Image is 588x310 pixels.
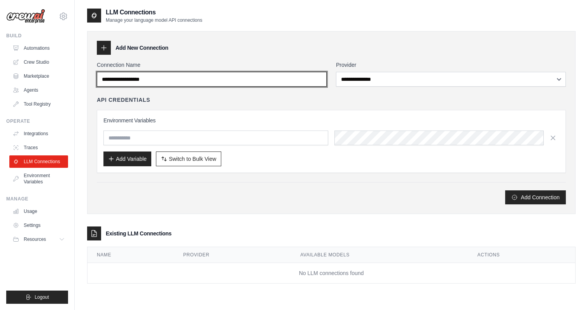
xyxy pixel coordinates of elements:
h3: Environment Variables [103,117,559,124]
p: Manage your language model API connections [106,17,202,23]
a: Settings [9,219,68,232]
button: Add Connection [505,190,566,204]
span: Resources [24,236,46,242]
button: Switch to Bulk View [156,152,221,166]
img: Logo [6,9,45,24]
h4: API Credentials [97,96,150,104]
a: Tool Registry [9,98,68,110]
div: Build [6,33,68,39]
th: Provider [174,247,291,263]
td: No LLM connections found [87,263,575,284]
h3: Add New Connection [115,44,168,52]
a: Environment Variables [9,169,68,188]
button: Logout [6,291,68,304]
a: Agents [9,84,68,96]
button: Resources [9,233,68,246]
button: Add Variable [103,152,151,166]
span: Switch to Bulk View [169,155,216,163]
h3: Existing LLM Connections [106,230,171,237]
a: Usage [9,205,68,218]
a: Marketplace [9,70,68,82]
label: Provider [336,61,566,69]
a: LLM Connections [9,155,68,168]
a: Automations [9,42,68,54]
a: Crew Studio [9,56,68,68]
th: Actions [468,247,575,263]
th: Available Models [291,247,468,263]
div: Operate [6,118,68,124]
th: Name [87,247,174,263]
span: Logout [35,294,49,300]
div: Manage [6,196,68,202]
a: Integrations [9,127,68,140]
label: Connection Name [97,61,327,69]
h2: LLM Connections [106,8,202,17]
a: Traces [9,141,68,154]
